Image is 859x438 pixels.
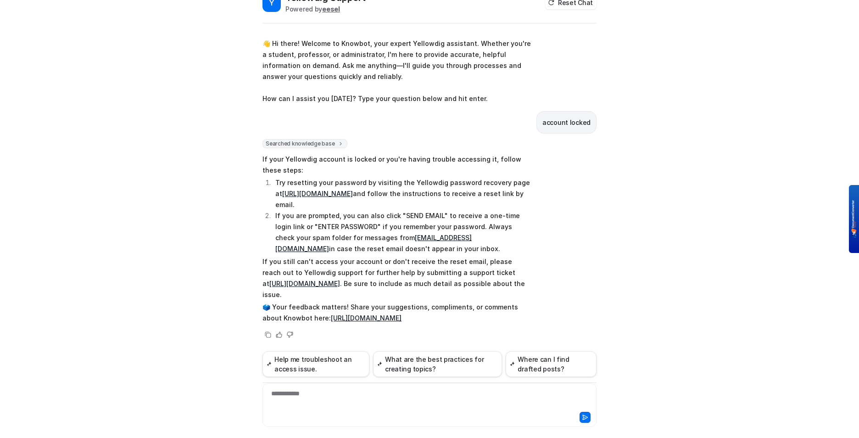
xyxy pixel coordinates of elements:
p: If you still can't access your account or don't receive the reset email, please reach out to Yell... [262,256,531,300]
a: [URL][DOMAIN_NAME] [269,280,340,287]
span: Searched knowledge base [262,139,347,148]
button: Help me troubleshoot an access issue. [262,351,369,377]
p: account locked [542,117,591,128]
a: [URL][DOMAIN_NAME] [282,190,353,197]
div: Powered by [285,4,366,14]
a: [URL][DOMAIN_NAME] [331,314,402,322]
p: 👋 Hi there! Welcome to Knowbot, your expert Yellowdig assistant. Whether you're a student, profes... [262,38,531,104]
li: Try resetting your password by visiting the Yellowdig password recovery page at and follow the in... [273,177,531,210]
p: 🗳️ Your feedback matters! Share your suggestions, compliments, or comments about Knowbot here: [262,302,531,324]
li: If you are prompted, you can also click "SEND EMAIL" to receive a one-time login link or "ENTER P... [273,210,531,254]
b: eesel [322,5,340,13]
img: BKR5lM0sgkDqAAAAAElFTkSuQmCC [851,200,857,238]
button: What are the best practices for creating topics? [373,351,502,377]
button: Where can I find drafted posts? [506,351,597,377]
p: If your Yellowdig account is locked or you're having trouble accessing it, follow these steps: [262,154,531,176]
